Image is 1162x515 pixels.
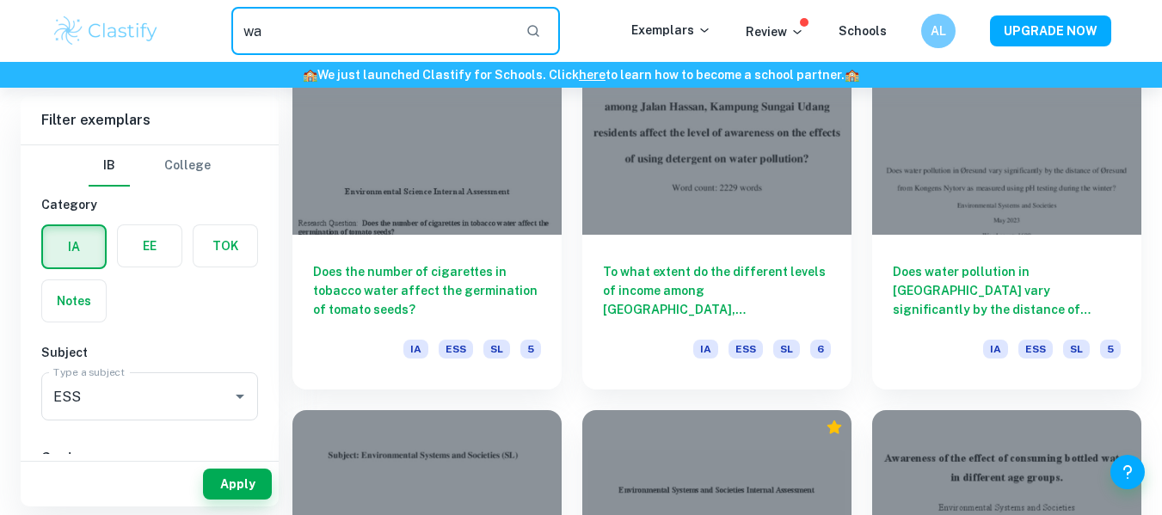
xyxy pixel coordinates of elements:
button: IB [89,145,130,187]
span: SL [483,340,510,359]
div: Filter type choice [89,145,211,187]
a: To what extent do the different levels of income among [GEOGRAPHIC_DATA], [GEOGRAPHIC_DATA] Udang... [582,33,852,389]
h6: AL [928,21,948,40]
h6: Grade [41,448,258,467]
span: 🏫 [303,68,317,82]
a: Does the number of cigarettes in tobacco water affect the germination of tomato seeds?IAESSSL5 [292,33,562,389]
button: TOK [194,225,257,267]
h6: Filter exemplars [21,96,279,144]
h6: Subject [41,343,258,362]
span: SL [773,340,800,359]
img: Clastify logo [52,14,161,48]
span: 🏫 [845,68,859,82]
button: Help and Feedback [1110,455,1145,489]
h6: To what extent do the different levels of income among [GEOGRAPHIC_DATA], [GEOGRAPHIC_DATA] Udang... [603,262,831,319]
a: Does water pollution in [GEOGRAPHIC_DATA] vary significantly by the distance of Øresund from Kong... [872,33,1141,389]
button: Open [228,384,252,408]
button: Notes [42,280,106,322]
input: Search for any exemplars... [231,7,513,55]
span: 5 [520,340,541,359]
a: here [579,68,606,82]
span: 5 [1100,340,1121,359]
h6: Does water pollution in [GEOGRAPHIC_DATA] vary significantly by the distance of Øresund from Kong... [893,262,1121,319]
button: UPGRADE NOW [990,15,1111,46]
label: Type a subject [53,365,125,379]
a: Schools [839,24,887,38]
span: ESS [1018,340,1053,359]
h6: We just launched Clastify for Schools. Click to learn how to become a school partner. [3,65,1159,84]
button: AL [921,14,956,48]
span: SL [1063,340,1090,359]
p: Review [746,22,804,41]
span: 6 [810,340,831,359]
span: IA [983,340,1008,359]
span: ESS [729,340,763,359]
span: IA [693,340,718,359]
h6: Category [41,195,258,214]
span: IA [403,340,428,359]
p: Exemplars [631,21,711,40]
div: Premium [826,419,843,436]
span: ESS [439,340,473,359]
button: College [164,145,211,187]
h6: Does the number of cigarettes in tobacco water affect the germination of tomato seeds? [313,262,541,319]
button: Apply [203,469,272,500]
button: IA [43,226,105,267]
button: EE [118,225,181,267]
